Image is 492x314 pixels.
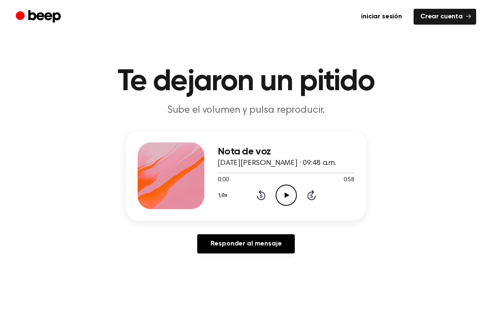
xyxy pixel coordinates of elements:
[33,67,459,97] h1: Te dejaron un pitido
[344,176,354,185] span: 0:58
[218,160,336,167] span: [DATE][PERSON_NAME] · 09:48 a.m.
[414,9,476,25] a: Crear cuenta
[197,234,295,253] a: Responder al mensaje
[354,9,409,25] a: iniciar sesión
[218,188,231,203] button: 1,0x
[218,146,354,157] h3: Nota de voz
[16,9,63,25] a: Pitido
[218,176,228,185] span: 0:00
[86,104,406,117] p: Sube el volumen y pulsa reproducir.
